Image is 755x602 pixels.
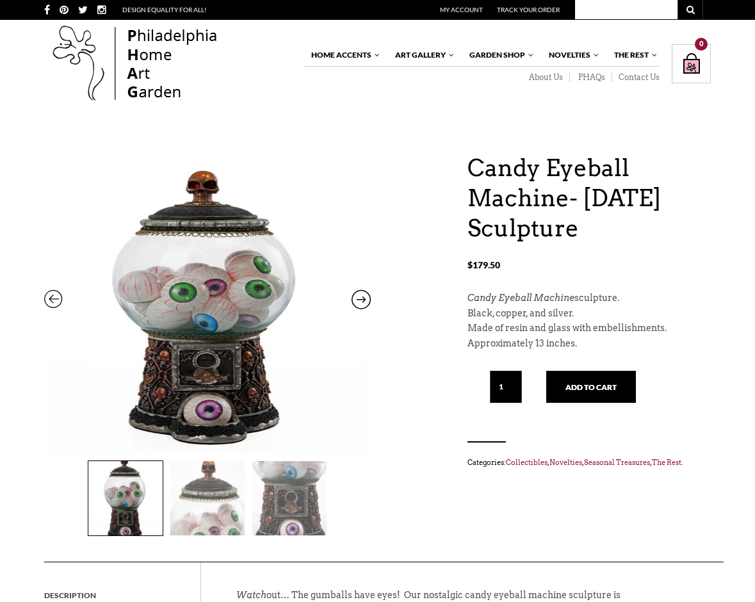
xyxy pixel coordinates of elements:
[467,455,711,469] span: Categories: , , , .
[695,38,708,51] div: 0
[467,293,574,303] em: Candy Eyeball Machine
[490,371,522,403] input: Qty
[389,44,455,66] a: Art Gallery
[467,306,711,321] p: Black, copper, and silver.
[467,291,711,306] p: sculpture.
[236,590,266,600] em: Watch
[549,458,582,467] a: Novelties
[463,44,535,66] a: Garden Shop
[467,259,473,270] span: $
[467,259,500,270] bdi: 179.50
[467,153,711,243] h1: Candy Eyeball Machine- [DATE] Sculpture
[467,336,711,352] p: Approximately 13 inches.
[608,44,658,66] a: The Rest
[542,44,600,66] a: Novelties
[440,6,483,13] a: My Account
[497,6,560,13] a: Track Your Order
[305,44,381,66] a: Home Accents
[570,72,612,83] a: PHAQs
[652,458,681,467] a: The Rest
[521,72,570,83] a: About Us
[467,321,711,336] p: Made of resin and glass with embellishments.
[584,458,650,467] a: Seasonal Treasures
[506,458,548,467] a: Collectibles
[612,72,660,83] a: Contact Us
[546,371,636,403] button: Add to cart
